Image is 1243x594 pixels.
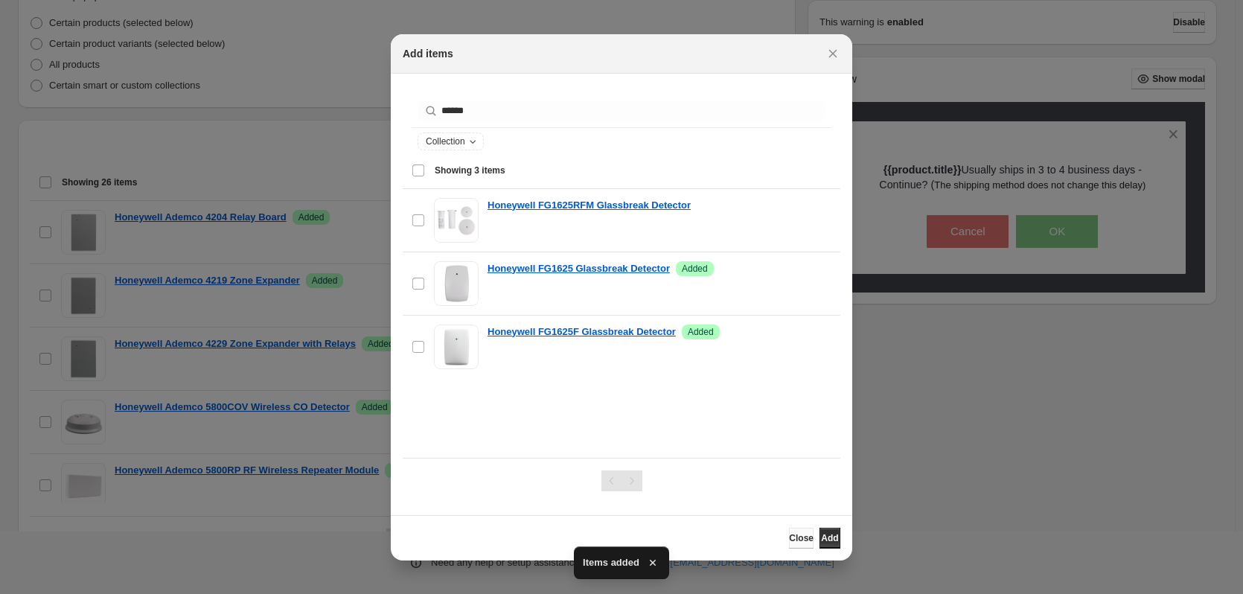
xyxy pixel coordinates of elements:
[488,198,691,213] a: Honeywell FG1625RFM Glassbreak Detector
[426,135,465,147] span: Collection
[682,263,708,275] span: Added
[789,532,814,544] span: Close
[688,326,714,338] span: Added
[434,261,479,306] img: Honeywell FG1625 Glassbreak Detector
[434,198,479,243] img: Honeywell FG1625RFM Glassbreak Detector
[488,261,670,276] a: Honeywell FG1625 Glassbreak Detector
[583,555,639,570] span: Items added
[434,325,479,369] img: Honeywell FG1625F Glassbreak Detector
[601,470,642,491] nav: Pagination
[403,46,453,61] h2: Add items
[435,165,505,176] span: Showing 3 items
[488,325,676,339] a: Honeywell FG1625F Glassbreak Detector
[819,528,840,549] button: Add
[821,532,838,544] span: Add
[789,528,814,549] button: Close
[822,43,843,64] button: Close
[418,133,483,150] button: Collection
